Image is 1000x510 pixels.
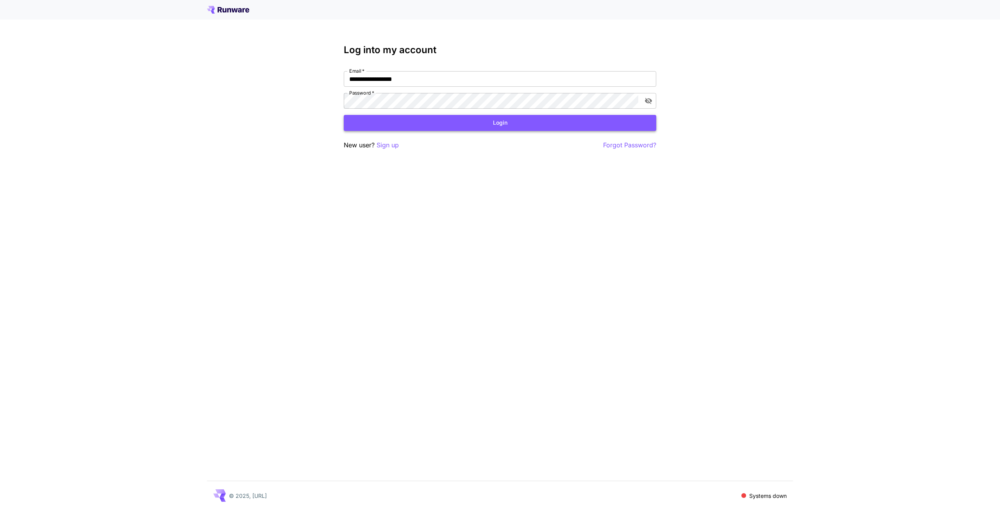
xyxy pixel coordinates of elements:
button: Sign up [377,140,399,150]
button: toggle password visibility [641,94,655,108]
p: Systems down [749,492,787,500]
button: Login [344,115,656,131]
p: New user? [344,140,399,150]
label: Email [349,68,364,74]
p: © 2025, [URL] [229,492,267,500]
h3: Log into my account [344,45,656,55]
button: Forgot Password? [603,140,656,150]
label: Password [349,89,374,96]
